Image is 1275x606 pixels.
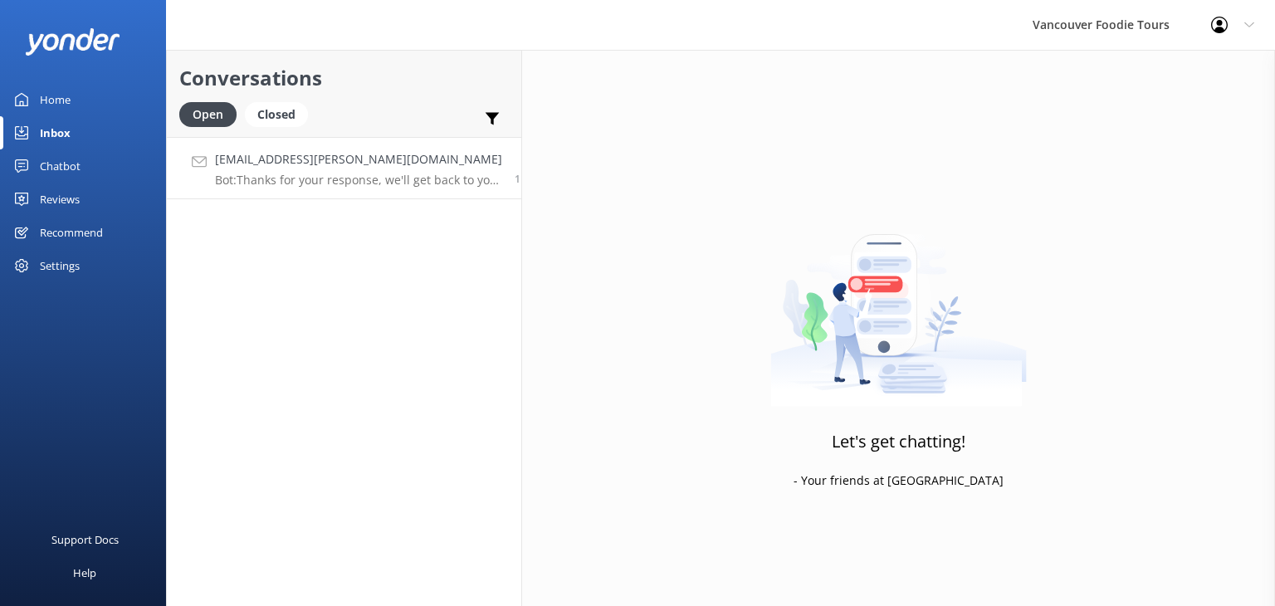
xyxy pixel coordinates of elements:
[215,173,502,188] p: Bot: Thanks for your response, we'll get back to you as soon as we can during opening hours.
[179,102,237,127] div: Open
[794,472,1004,490] p: - Your friends at [GEOGRAPHIC_DATA]
[73,556,96,589] div: Help
[245,102,308,127] div: Closed
[51,523,119,556] div: Support Docs
[25,28,120,56] img: yonder-white-logo.png
[179,62,509,94] h2: Conversations
[40,116,71,149] div: Inbox
[515,172,530,186] span: Sep 02 2025 02:15pm (UTC -07:00) America/Tijuana
[770,199,1027,407] img: artwork of a man stealing a conversation from at giant smartphone
[167,137,521,199] a: [EMAIL_ADDRESS][PERSON_NAME][DOMAIN_NAME]Bot:Thanks for your response, we'll get back to you as s...
[245,105,316,123] a: Closed
[179,105,245,123] a: Open
[40,83,71,116] div: Home
[40,149,81,183] div: Chatbot
[832,428,965,455] h3: Let's get chatting!
[40,249,80,282] div: Settings
[40,183,80,216] div: Reviews
[215,150,502,169] h4: [EMAIL_ADDRESS][PERSON_NAME][DOMAIN_NAME]
[40,216,103,249] div: Recommend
